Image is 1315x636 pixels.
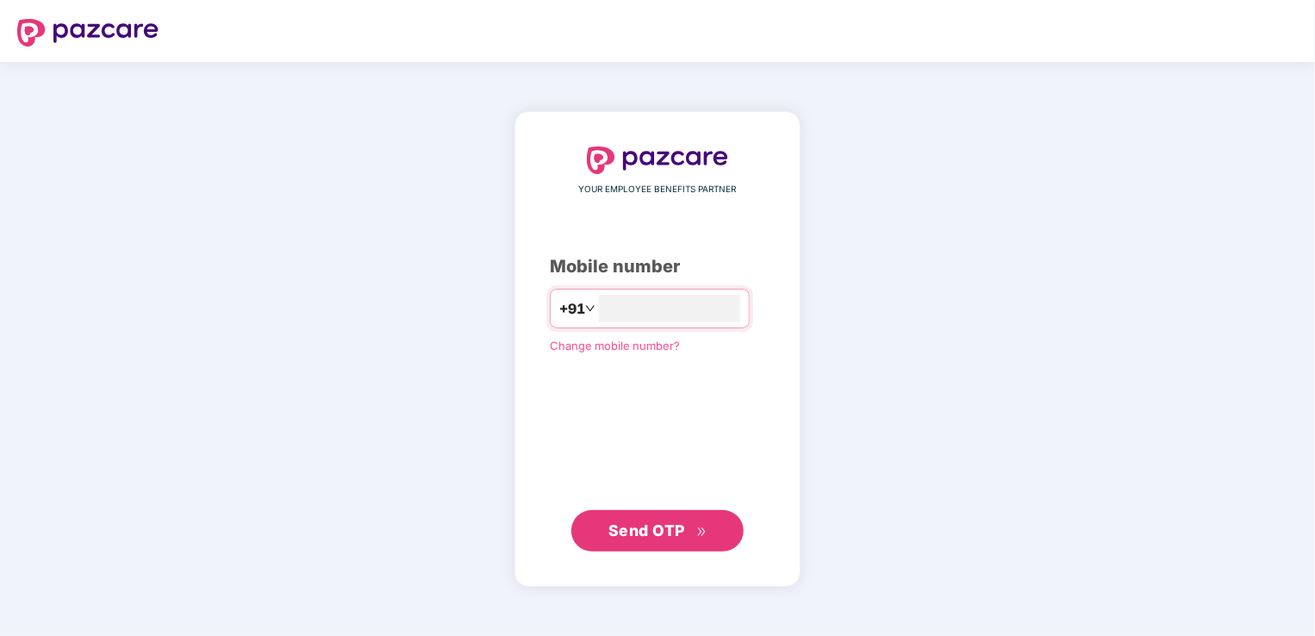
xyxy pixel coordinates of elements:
[571,510,744,552] button: Send OTPdouble-right
[550,339,680,352] a: Change mobile number?
[587,147,728,174] img: logo
[550,253,765,280] div: Mobile number
[608,521,685,539] span: Send OTP
[696,527,707,538] span: double-right
[559,298,585,320] span: +91
[17,19,159,47] img: logo
[579,183,737,196] span: YOUR EMPLOYEE BENEFITS PARTNER
[585,303,595,314] span: down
